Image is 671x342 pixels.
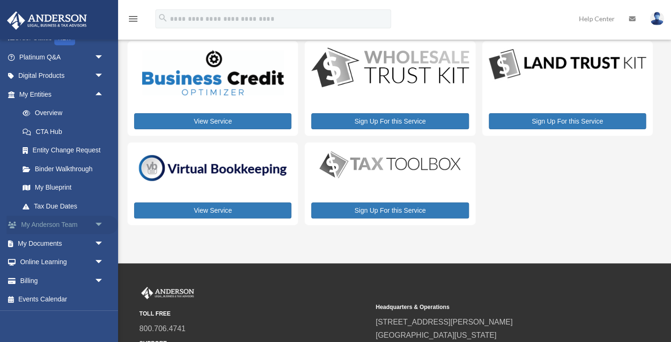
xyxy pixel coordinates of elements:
a: Entity Change Request [13,141,118,160]
a: menu [127,17,139,25]
small: TOLL FREE [139,309,369,319]
span: arrow_drop_up [94,85,113,104]
img: LandTrust_lgo-1.jpg [489,48,646,82]
span: arrow_drop_down [94,271,113,291]
i: menu [127,13,139,25]
a: Platinum Q&Aarrow_drop_down [7,48,118,67]
a: My Blueprint [13,178,118,197]
a: Sign Up For this Service [489,113,646,129]
a: View Service [134,113,291,129]
span: arrow_drop_down [94,48,113,67]
img: Anderson Advisors Platinum Portal [139,287,196,299]
a: Tax Due Dates [13,197,118,216]
a: 800.706.4741 [139,325,186,333]
img: Anderson Advisors Platinum Portal [4,11,90,30]
a: [STREET_ADDRESS][PERSON_NAME] [375,318,512,326]
a: Sign Up For this Service [311,202,468,218]
span: arrow_drop_down [94,234,113,253]
span: arrow_drop_down [94,216,113,235]
a: Events Calendar [7,290,118,309]
a: My Anderson Teamarrow_drop_down [7,216,118,234]
a: View Service [134,202,291,218]
a: [GEOGRAPHIC_DATA][US_STATE] [375,331,496,339]
a: CTA Hub [13,122,118,141]
a: Overview [13,104,118,123]
img: User Pic [650,12,664,25]
small: Headquarters & Operations [375,302,605,312]
i: search [158,13,168,23]
a: Digital Productsarrow_drop_down [7,67,113,85]
a: Billingarrow_drop_down [7,271,118,290]
img: WS-Trust-Kit-lgo-1.jpg [311,48,468,89]
a: Online Learningarrow_drop_down [7,253,118,272]
span: arrow_drop_down [94,67,113,86]
a: Binder Walkthrough [13,159,118,178]
a: My Documentsarrow_drop_down [7,234,118,253]
a: Sign Up For this Service [311,113,468,129]
img: taxtoolbox_new-1.webp [311,149,468,181]
a: My Entitiesarrow_drop_up [7,85,118,104]
span: arrow_drop_down [94,253,113,272]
